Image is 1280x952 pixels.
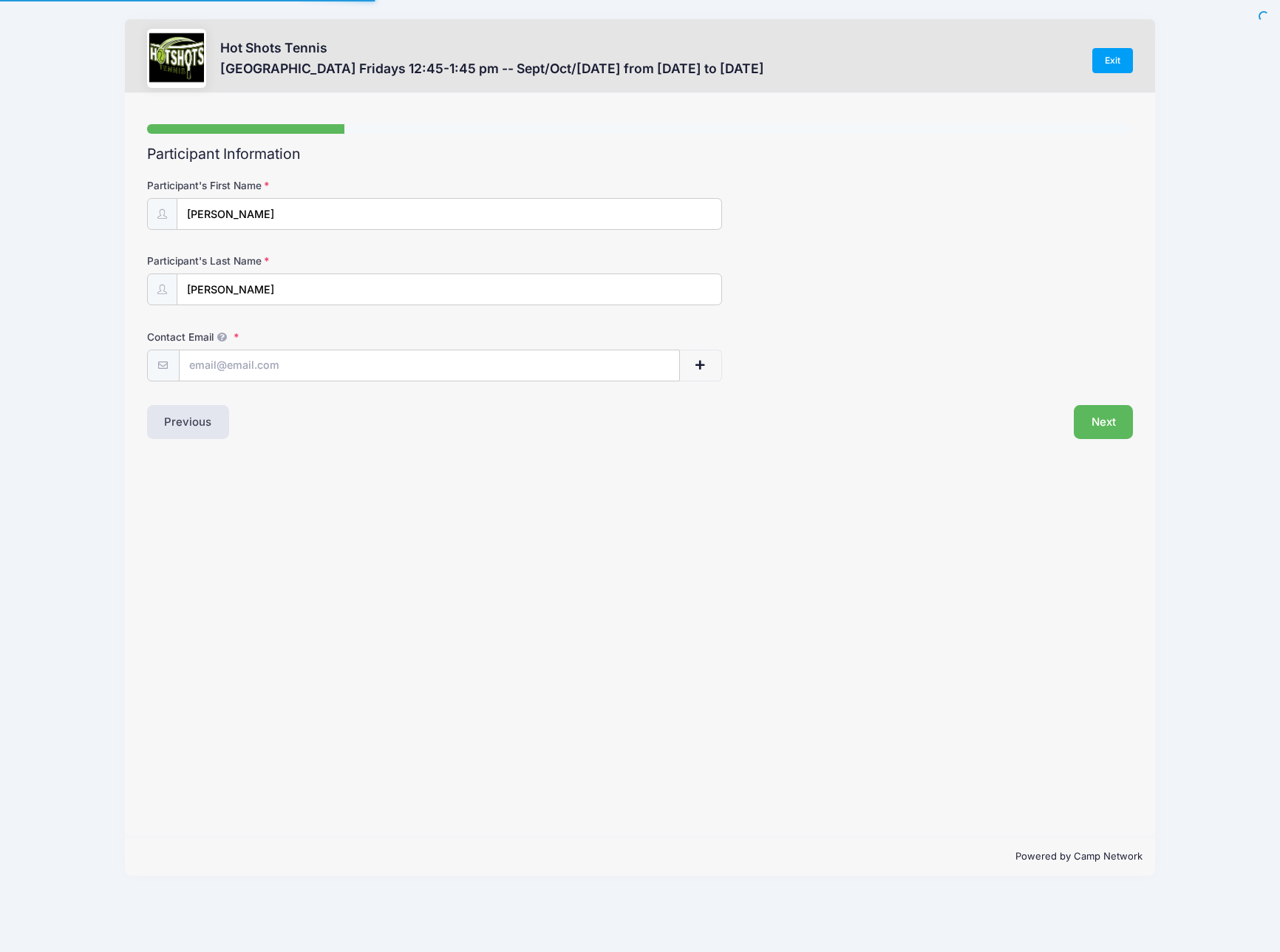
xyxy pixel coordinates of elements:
a: Exit [1092,48,1134,73]
input: email@email.com [179,350,681,381]
h3: Hot Shots Tennis [220,40,764,55]
button: Next [1074,405,1134,439]
input: Participant's First Name [177,198,723,230]
h2: Participant Information [147,146,1134,163]
span: We will send confirmations, payment reminders, and custom email messages to each address listed. ... [214,331,231,343]
label: Participant's Last Name [147,254,476,268]
input: Participant's Last Name [177,273,723,305]
label: Contact Email [147,330,476,344]
p: Powered by Camp Network [137,849,1143,864]
label: Participant's First Name [147,178,476,193]
h3: [GEOGRAPHIC_DATA] Fridays 12:45-1:45 pm -- Sept/Oct/[DATE] from [DATE] to [DATE] [220,61,764,76]
button: Previous [147,405,230,439]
